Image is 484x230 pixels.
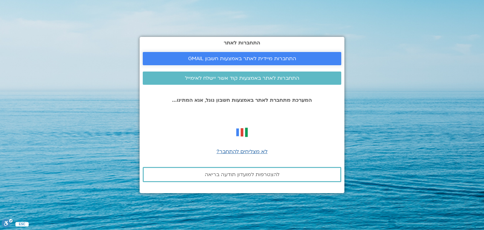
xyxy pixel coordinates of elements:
span: התחברות מיידית לאתר באמצעות חשבון GMAIL [188,56,296,61]
a: לא מצליחים להתחבר? [216,148,268,155]
a: התחברות מיידית לאתר באמצעות חשבון GMAIL [143,52,341,65]
p: המערכת מתחברת לאתר באמצעות חשבון גוגל, אנא המתינו... [143,97,341,103]
h2: התחברות לאתר [143,40,341,46]
span: התחברות לאתר באמצעות קוד אשר יישלח לאימייל [185,75,299,81]
a: להצטרפות למועדון תודעה בריאה [143,167,341,182]
span: להצטרפות למועדון תודעה בריאה [205,172,279,177]
a: התחברות לאתר באמצעות קוד אשר יישלח לאימייל [143,72,341,85]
